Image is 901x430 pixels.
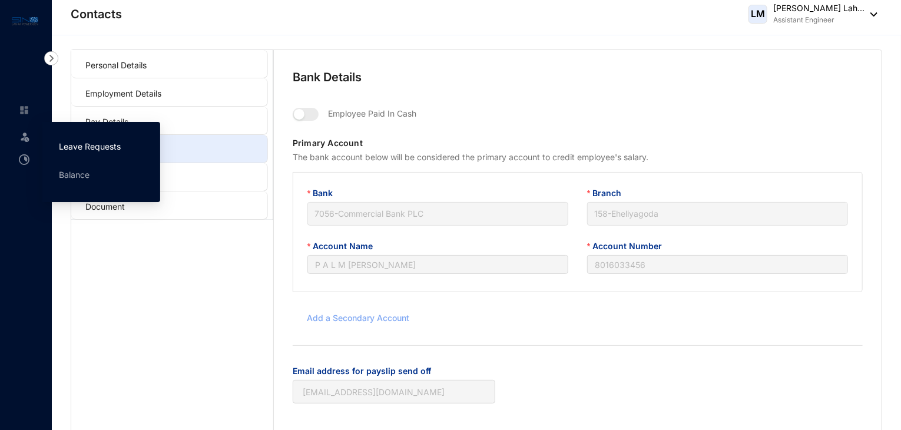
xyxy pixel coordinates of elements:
img: nav-icon-right.af6afadce00d159da59955279c43614e.svg [44,51,58,65]
span: 158 - Eheliyagoda [594,205,841,223]
input: Branch [594,203,841,225]
li: Time Attendance [9,148,38,171]
p: Contacts [71,6,122,22]
input: Bank [314,203,561,225]
input: Account Name [307,255,568,274]
label: Email address for payslip send off [293,365,439,378]
img: home-unselected.a29eae3204392db15eaf.svg [19,105,29,115]
a: Employment Details [85,88,161,98]
p: The bank account below will be considered the primary account to credit employee's salary. [293,151,863,172]
p: Primary Account [293,137,863,151]
label: Account Name [307,240,381,253]
p: Bank Details [293,69,697,104]
span: 7056 - Commercial Bank PLC [314,205,561,223]
button: Add a Secondary Account [293,306,419,330]
input: Email address for payslip send off [293,380,495,403]
a: Pay Details [85,117,128,127]
a: Leave Requests [59,141,121,151]
label: Branch [587,187,630,200]
span: LM [751,9,765,19]
a: Personal Details [85,60,147,70]
p: Assistant Engineer [773,14,864,26]
p: [PERSON_NAME] Lah... [773,2,864,14]
label: Bank [307,187,341,200]
a: Balance [59,170,90,180]
p: Employee Paid In Cash [319,104,416,137]
label: Account Number [587,240,670,253]
img: logo [12,14,38,28]
img: leave-unselected.2934df6273408c3f84d9.svg [19,131,31,143]
img: time-attendance-unselected.8aad090b53826881fffb.svg [19,154,29,165]
img: dropdown-black.8e83cc76930a90b1a4fdb6d089b7bf3a.svg [864,12,877,16]
input: Account Number [587,255,848,274]
li: Home [9,98,38,122]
